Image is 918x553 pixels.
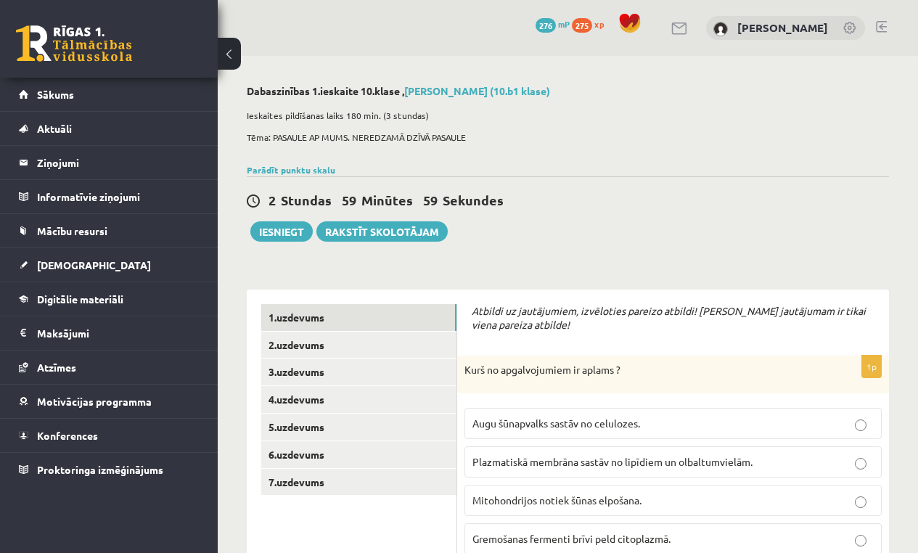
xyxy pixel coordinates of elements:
[37,292,123,306] span: Digitālie materiāli
[19,146,200,179] a: Ziņojumi
[472,532,671,545] span: Gremošanas fermenti brīvi peld citoplazmā.
[37,258,151,271] span: [DEMOGRAPHIC_DATA]
[19,419,200,452] a: Konferences
[37,429,98,442] span: Konferences
[261,414,456,441] a: 5.uzdevums
[250,221,313,242] button: Iesniegt
[536,18,570,30] a: 276 mP
[247,131,882,144] p: Tēma: PASAULE AP MUMS. NEREDZAMĀ DZĪVĀ PASAULE
[19,180,200,213] a: Informatīvie ziņojumi
[261,441,456,468] a: 6.uzdevums
[19,112,200,145] a: Aktuāli
[464,363,809,377] p: Kurš no apgalvojumiem ir aplams ?
[361,192,413,208] span: Minūtes
[37,88,74,101] span: Sākums
[16,25,132,62] a: Rīgas 1. Tālmācības vidusskola
[37,180,200,213] legend: Informatīvie ziņojumi
[342,192,356,208] span: 59
[316,221,448,242] a: Rakstīt skolotājam
[261,386,456,413] a: 4.uzdevums
[269,192,276,208] span: 2
[281,192,332,208] span: Stundas
[37,463,163,476] span: Proktoringa izmēģinājums
[247,85,889,97] h2: Dabaszinības 1.ieskaite 10.klase ,
[572,18,592,33] span: 275
[558,18,570,30] span: mP
[37,224,107,237] span: Mācību resursi
[19,385,200,418] a: Motivācijas programma
[37,122,72,135] span: Aktuāli
[594,18,604,30] span: xp
[472,417,640,430] span: Augu šūnapvalks sastāv no celulozes.
[443,192,504,208] span: Sekundes
[572,18,611,30] a: 275 xp
[247,164,335,176] a: Parādīt punktu skalu
[19,282,200,316] a: Digitālie materiāli
[855,496,866,508] input: Mitohondrijos notiek šūnas elpošana.
[713,22,728,36] img: Evita Kučāne
[261,304,456,331] a: 1.uzdevums
[472,493,642,507] span: Mitohondrijos notiek šūnas elpošana.
[37,361,76,374] span: Atzīmes
[19,214,200,247] a: Mācību resursi
[404,84,550,97] a: [PERSON_NAME] (10.b1 klase)
[37,395,152,408] span: Motivācijas programma
[19,248,200,282] a: [DEMOGRAPHIC_DATA]
[472,455,753,468] span: Plazmatiskā membrāna sastāv no lipīdiem un olbaltumvielām.
[19,351,200,384] a: Atzīmes
[855,535,866,546] input: Gremošanas fermenti brīvi peld citoplazmā.
[855,419,866,431] input: Augu šūnapvalks sastāv no celulozes.
[37,146,200,179] legend: Ziņojumi
[247,109,882,122] p: Ieskaites pildīšanas laiks 180 min. (3 stundas)
[19,78,200,111] a: Sākums
[261,469,456,496] a: 7.uzdevums
[261,332,456,359] a: 2.uzdevums
[472,304,866,332] em: Atbildi uz jautājumiem, izvēloties pareizo atbildi! [PERSON_NAME] jautājumam ir tikai viena parei...
[536,18,556,33] span: 276
[19,316,200,350] a: Maksājumi
[37,316,200,350] legend: Maksājumi
[861,355,882,378] p: 1p
[423,192,438,208] span: 59
[19,453,200,486] a: Proktoringa izmēģinājums
[737,20,828,35] a: [PERSON_NAME]
[855,458,866,470] input: Plazmatiskā membrāna sastāv no lipīdiem un olbaltumvielām.
[261,359,456,385] a: 3.uzdevums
